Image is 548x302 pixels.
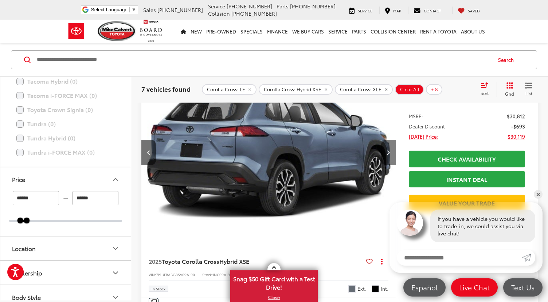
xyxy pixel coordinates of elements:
span: 7 vehicles found [141,84,191,93]
span: Clear All [400,86,419,92]
button: Actions [376,255,388,268]
span: — [61,195,70,201]
button: Clear All [395,84,424,95]
a: Service [344,7,378,14]
a: Contact [408,7,446,14]
div: Location [12,245,36,252]
span: Int. [381,285,388,292]
a: Service [326,20,350,43]
span: ▼ [132,7,136,12]
span: $30,812 [507,112,525,120]
a: Value Your Trade [409,195,525,211]
a: Parts [350,20,368,43]
a: WE BUY CARS [290,20,326,43]
span: [DATE] Price: [409,133,438,140]
div: Location [111,244,120,253]
label: Tacoma i-FORCE MAX (0) [16,89,115,102]
span: 7MUFBABG8SV09A190 [156,272,195,277]
span: Hybrid XSE [219,257,249,265]
span: INC09A190 [213,272,232,277]
a: New [188,20,204,43]
span: Collision [208,10,230,17]
span: Service [358,8,372,13]
span: ​ [129,7,130,12]
input: minimum Buy price [13,191,59,205]
img: Mike Calvert Toyota [98,21,136,41]
span: VIN: [149,272,156,277]
span: [PHONE_NUMBER] [157,6,203,13]
span: Corolla Cross: LE [207,86,245,92]
a: Collision Center [368,20,418,43]
div: Body Style [111,293,120,301]
a: Check Availability [409,151,525,167]
a: Text Us [503,278,543,297]
div: Price [12,176,25,183]
span: Blue Crush Metallic/Jet Black [348,285,356,293]
a: 2025Toyota Corolla CrossHybrid XSE [149,257,363,265]
span: $30,119 [508,133,525,140]
span: Contact [424,8,441,13]
span: Español [408,283,441,292]
label: Tundra (0) [16,118,115,130]
button: Search [491,51,524,69]
a: Specials [238,20,265,43]
img: Agent profile photo [397,210,423,236]
a: Pre-Owned [204,20,238,43]
label: Tundra i-FORCE MAX (0) [16,146,115,159]
a: Map [379,7,407,14]
img: Toyota [63,19,90,43]
a: Home [179,20,188,43]
div: Price [111,175,120,183]
span: Text Us [508,283,538,292]
label: Tundra Hybrid (0) [16,132,115,144]
input: Search by Make, Model, or Keyword [36,51,491,68]
span: MSRP: [409,112,423,120]
span: In Stock [152,287,165,291]
button: remove Corolla%20Cross: LE [202,84,257,95]
span: [PHONE_NUMBER] [227,3,272,10]
span: + 8 [431,86,438,92]
button: Next image [381,140,396,165]
a: Submit [522,250,535,266]
span: Corolla Cross: XLE [340,86,381,92]
span: Sales [143,6,156,13]
a: Español [403,278,446,297]
span: List [525,90,532,96]
span: Stock: [202,272,213,277]
label: Toyota Crown Signia (0) [16,103,115,116]
span: Snag $50 Gift Card with a Test Drive! [231,271,317,293]
button: Select sort value [477,82,497,96]
label: Tacoma Hybrid (0) [16,75,115,88]
a: About Us [459,20,487,43]
span: Grid [505,90,514,96]
a: Instant Deal [409,171,525,187]
button: PricePrice [0,167,132,191]
span: Corolla Cross: Hybrid XSE [264,86,321,92]
button: remove Corolla%20Cross: Hybrid%20XSE [259,84,333,95]
div: 2025 Toyota Corolla Cross Hybrid XSE 1 [141,57,396,247]
input: maximum Buy price [73,191,119,205]
button: Grid View [497,82,520,96]
span: Map [393,8,401,13]
input: Enter your message [397,250,522,266]
a: 2025 Toyota Corolla Cross Hybrid XSE2025 Toyota Corolla Cross Hybrid XSE2025 Toyota Corolla Cross... [141,57,396,247]
button: Previous image [141,140,156,165]
a: Select Language​ [91,7,136,12]
button: List View [520,82,538,96]
button: DealershipDealership [0,261,132,285]
img: 2025 Toyota Corolla Cross Hybrid XSE [141,57,396,248]
span: 2025 [149,257,162,265]
div: If you have a vehicle you would like to trade-in, we could assist you via live chat! [430,210,535,242]
a: Finance [265,20,290,43]
span: Select Language [91,7,128,12]
button: LocationLocation [0,237,132,260]
span: [PHONE_NUMBER] [290,3,336,10]
span: Service [208,3,225,10]
a: Live Chat [451,278,498,297]
button: + 8 [426,84,442,95]
span: Dealer Discount [409,123,445,130]
span: [PHONE_NUMBER] [231,10,277,17]
a: My Saved Vehicles [452,7,485,14]
span: Saved [468,8,480,13]
span: Sort [481,90,489,96]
